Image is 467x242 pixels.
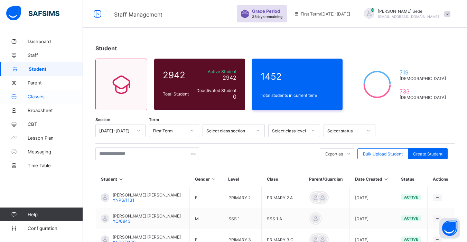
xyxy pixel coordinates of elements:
td: PRIMARY 2 A [262,187,304,208]
span: Dashboard [28,39,83,44]
span: Student [95,45,117,52]
span: Configuration [28,225,83,231]
span: [DEMOGRAPHIC_DATA] [400,95,446,100]
span: [PERSON_NAME] Sede [378,9,439,14]
div: Total Student [161,90,193,98]
span: session/term information [294,11,350,17]
span: 0 [233,93,236,100]
span: [PERSON_NAME] [PERSON_NAME] [113,234,181,240]
span: Student [29,66,83,72]
span: CBT [28,121,83,127]
td: [DATE] [350,208,396,229]
td: PRIMARY 2 [223,187,261,208]
span: 1452 [261,71,334,82]
span: active [404,216,418,221]
span: Broadsheet [28,108,83,113]
span: Time Table [28,163,83,168]
i: Sort in Ascending Order [118,177,124,182]
th: Class [262,171,304,187]
span: Export as [325,151,343,157]
div: [DATE]-[DATE] [99,128,133,133]
span: 2942 [163,70,192,80]
span: Active Student [195,69,236,74]
td: SSS 1 [223,208,261,229]
th: Student [96,171,190,187]
span: Total students in current term [261,93,334,98]
span: [PERSON_NAME] [PERSON_NAME] [113,213,181,219]
div: Select class section [206,128,252,133]
th: Parent/Guardian [304,171,349,187]
div: ThomasSede [357,8,454,20]
span: YC/0943 [113,219,131,224]
span: [PERSON_NAME] [PERSON_NAME] [113,192,181,198]
i: Sort in Ascending Order [383,177,389,182]
span: Term [149,117,159,122]
th: Actions [428,171,455,187]
span: Messaging [28,149,83,154]
span: Staff Management [114,11,162,18]
span: 2942 [223,74,236,81]
td: M [190,208,223,229]
div: Select class level [272,128,307,133]
img: safsims [6,6,59,21]
span: active [404,195,418,200]
span: 35 days remaining [252,14,282,19]
img: sticker-purple.71386a28dfed39d6af7621340158ba97.svg [241,10,249,18]
span: Classes [28,94,83,99]
span: Staff [28,52,83,58]
div: First Term [153,128,186,133]
th: Gender [190,171,223,187]
th: Date Created [350,171,396,187]
th: Status [396,171,428,187]
td: SSS 1 A [262,208,304,229]
td: [DATE] [350,187,396,208]
span: Create Student [413,151,442,157]
span: 733 [400,88,446,95]
th: Level [223,171,261,187]
span: Parent [28,80,83,85]
span: YNPS/1131 [113,198,134,203]
span: Session [95,117,110,122]
td: F [190,187,223,208]
button: Open asap [439,218,460,239]
span: [DEMOGRAPHIC_DATA] [400,76,446,81]
span: active [404,237,418,242]
span: Help [28,212,83,217]
i: Sort in Ascending Order [211,177,217,182]
span: [EMAIL_ADDRESS][DOMAIN_NAME] [378,14,439,19]
span: Grace Period [252,9,280,14]
span: Deactivated Student [195,88,236,93]
div: Select status [327,128,363,133]
span: Bulk Upload Student [363,151,403,157]
span: 719 [400,69,446,76]
span: Lesson Plan [28,135,83,141]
